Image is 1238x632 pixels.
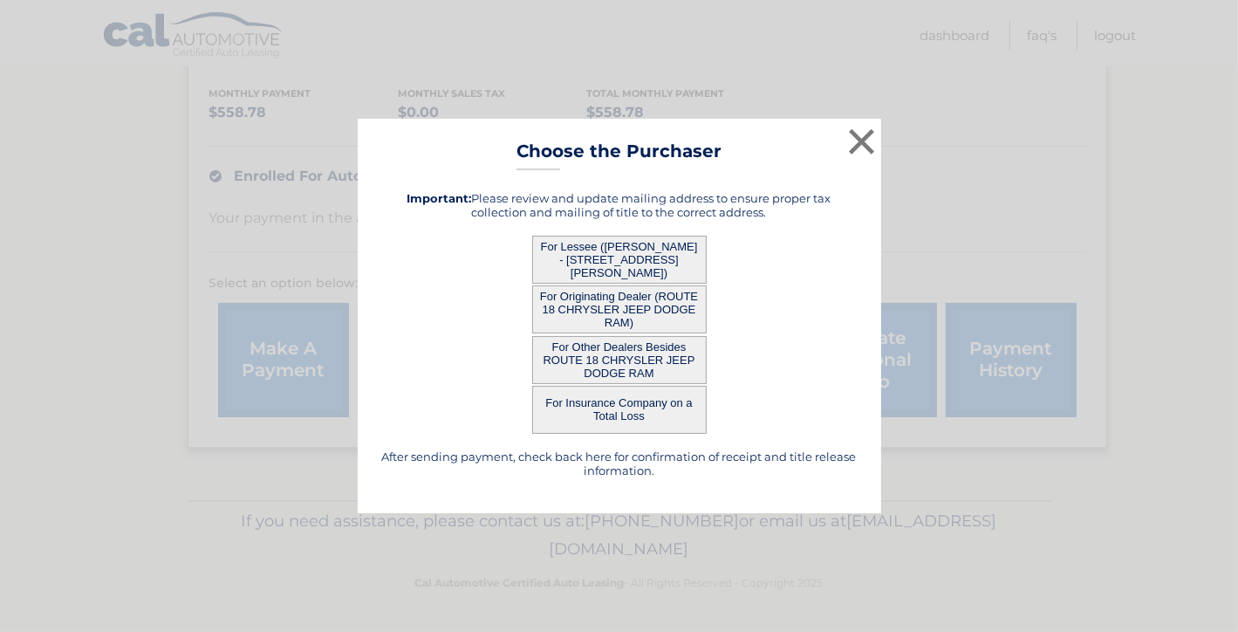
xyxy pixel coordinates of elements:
h3: Choose the Purchaser [516,141,722,171]
h5: After sending payment, check back here for confirmation of receipt and title release information. [380,450,859,477]
strong: Important: [407,191,472,205]
button: For Insurance Company on a Total Loss [532,386,707,434]
button: × [845,124,879,159]
button: For Other Dealers Besides ROUTE 18 CHRYSLER JEEP DODGE RAM [532,336,707,384]
button: For Originating Dealer (ROUTE 18 CHRYSLER JEEP DODGE RAM) [532,285,707,333]
button: For Lessee ([PERSON_NAME] - [STREET_ADDRESS][PERSON_NAME]) [532,236,707,284]
h5: Please review and update mailing address to ensure proper tax collection and mailing of title to ... [380,191,859,219]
